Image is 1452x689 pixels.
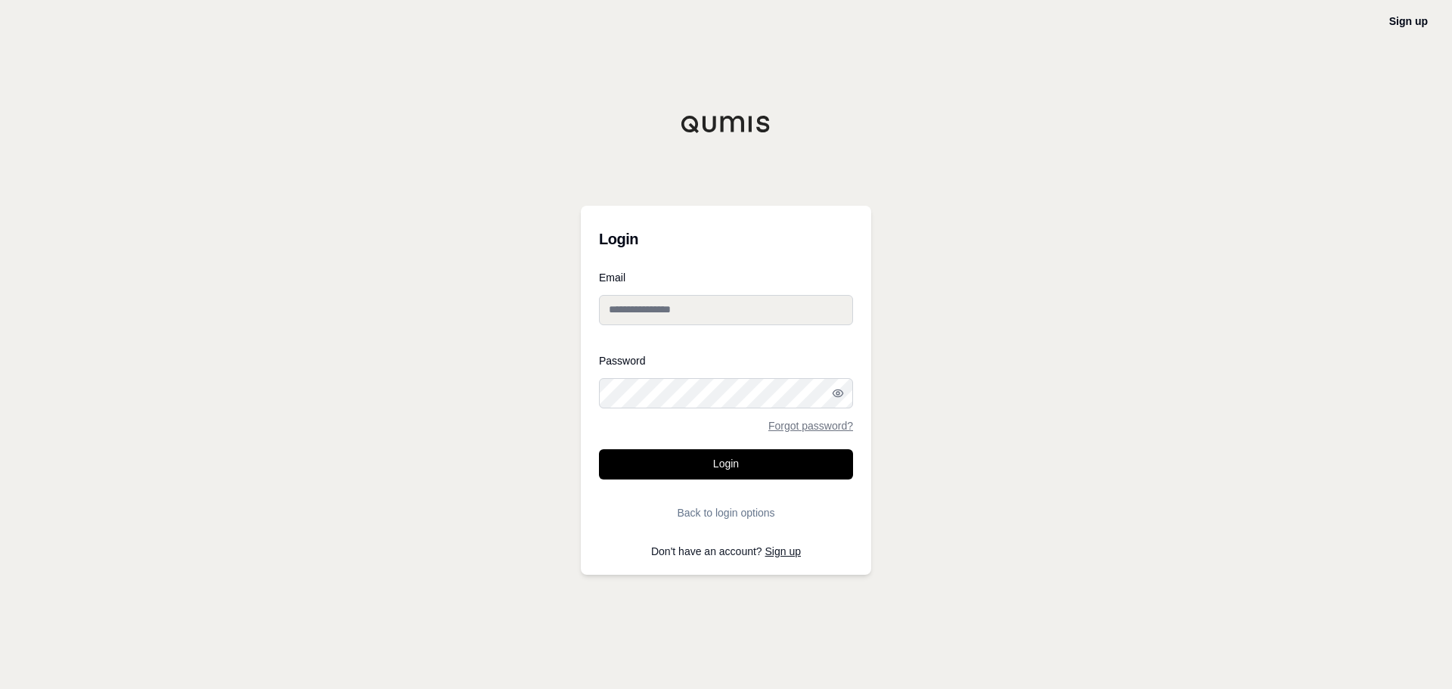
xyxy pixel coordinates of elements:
[599,355,853,366] label: Password
[599,449,853,480] button: Login
[681,115,771,133] img: Qumis
[599,498,853,528] button: Back to login options
[768,421,853,431] a: Forgot password?
[765,545,801,557] a: Sign up
[599,546,853,557] p: Don't have an account?
[599,224,853,254] h3: Login
[1389,15,1428,27] a: Sign up
[599,272,853,283] label: Email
